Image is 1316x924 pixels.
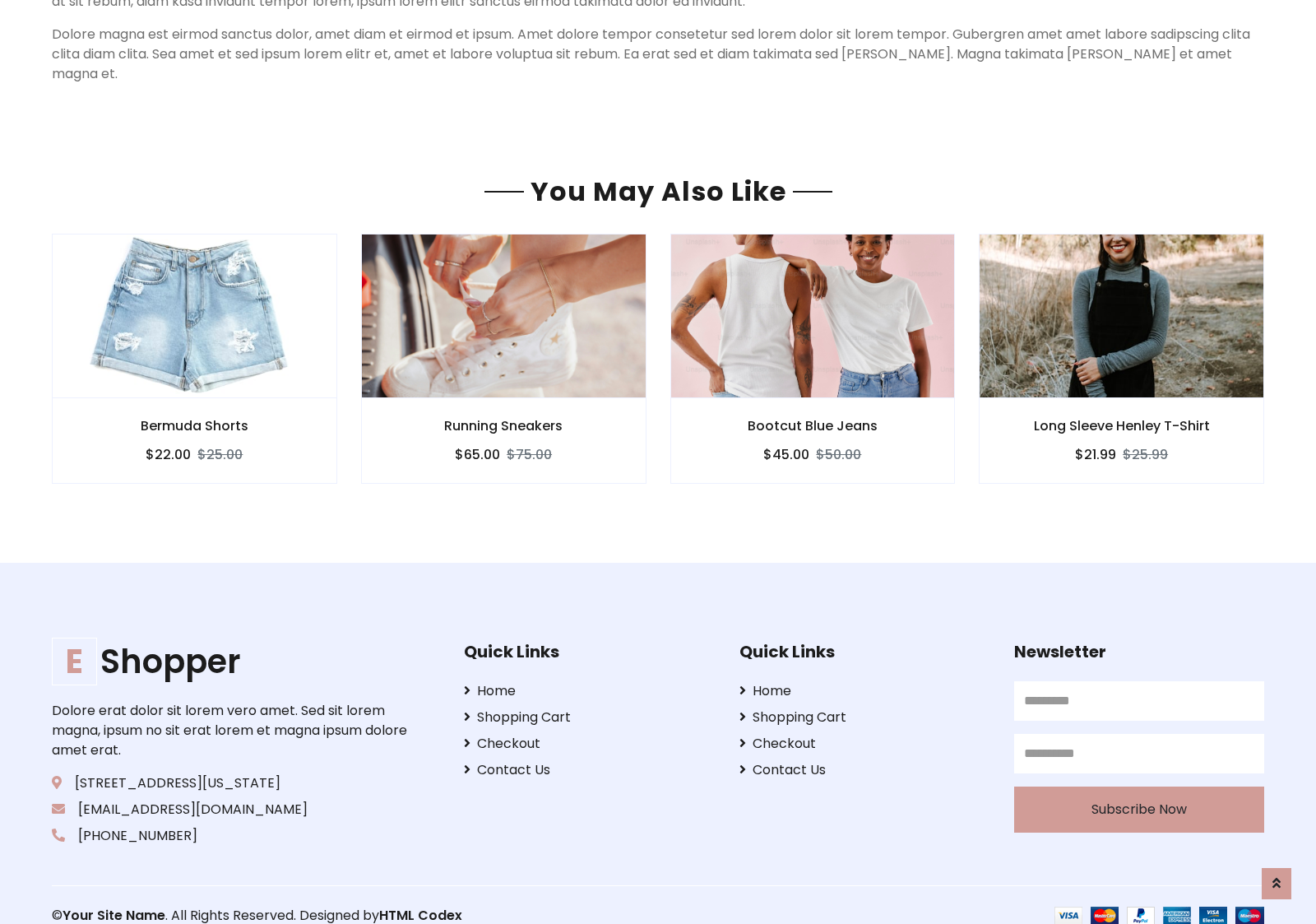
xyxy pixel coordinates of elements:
del: $25.99 [1123,445,1168,464]
p: [EMAIL_ADDRESS][DOMAIN_NAME] [52,800,412,820]
del: $25.00 [197,445,243,464]
a: Checkout [464,734,714,754]
a: Contact Us [739,760,989,780]
span: You May Also Like [524,173,793,210]
a: Running Sneakers $65.00$75.00 [361,234,646,483]
h5: Quick Links [739,642,989,662]
h6: Long Sleeve Henley T-Shirt [980,418,1263,434]
a: Shopping Cart [739,708,989,727]
a: Shopping Cart [464,708,714,727]
a: Checkout [739,734,989,754]
h5: Newsletter [1014,642,1264,662]
a: Contact Us [464,760,714,780]
a: Bootcut Blue Jeans $45.00$50.00 [670,234,956,483]
button: Subscribe Now [1014,787,1264,833]
h1: Shopper [52,642,412,681]
p: [PHONE_NUMBER] [52,826,412,846]
p: Dolore erat dolor sit lorem vero amet. Sed sit lorem magna, ipsum no sit erat lorem et magna ipsu... [52,701,412,760]
p: [STREET_ADDRESS][US_STATE] [52,773,412,793]
p: Dolore magna est eirmod sanctus dolor, amet diam et eirmod et ipsum. Amet dolore tempor consetetu... [52,25,1264,84]
h6: $45.00 [763,447,809,462]
del: $75.00 [507,445,552,464]
a: Home [739,681,989,701]
a: Bermuda Shorts $22.00$25.00 [52,234,337,483]
a: Home [464,681,714,701]
h6: $22.00 [146,447,191,462]
h6: $65.00 [455,447,500,462]
h6: $21.99 [1075,447,1116,462]
h5: Quick Links [464,642,714,662]
del: $50.00 [816,445,861,464]
h6: Running Sneakers [362,418,646,434]
a: Long Sleeve Henley T-Shirt $21.99$25.99 [979,234,1264,483]
h6: Bermuda Shorts [53,418,336,434]
a: EShopper [52,642,412,681]
span: E [52,638,97,685]
h6: Bootcut Blue Jeans [671,418,955,434]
